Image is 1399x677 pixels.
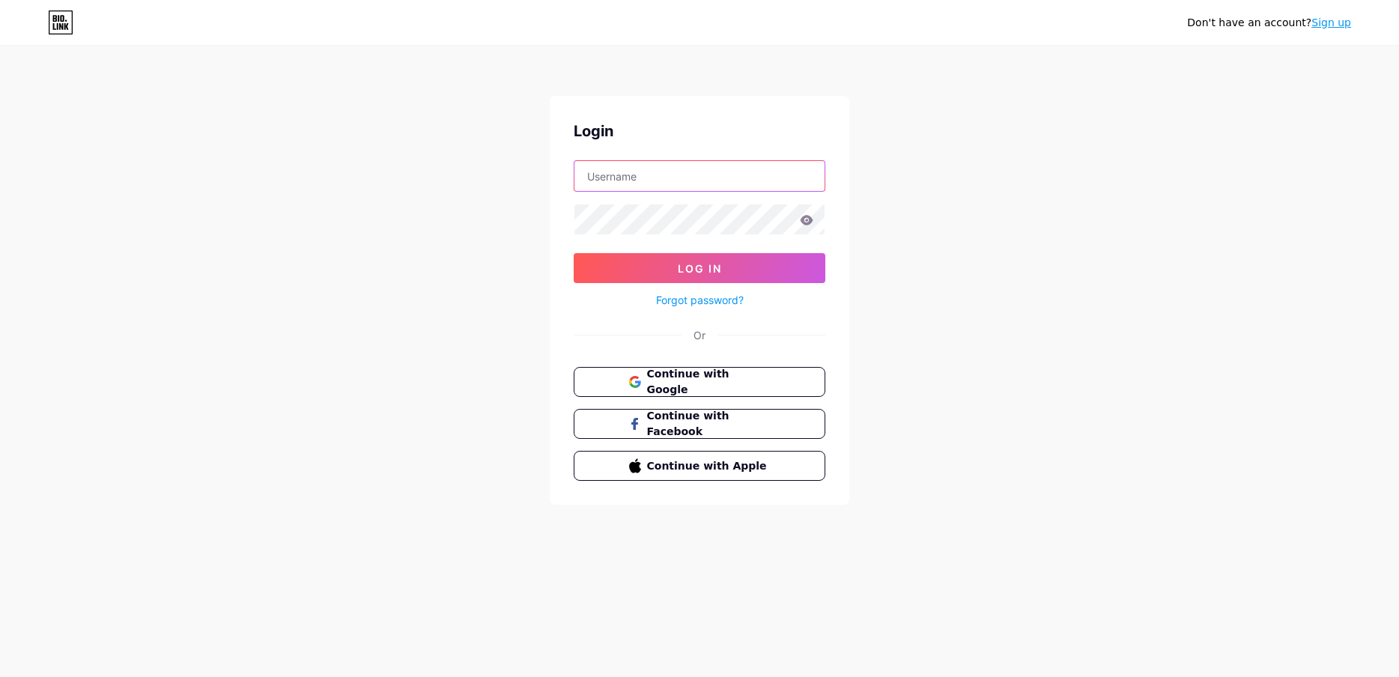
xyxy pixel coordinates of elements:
[647,366,771,398] span: Continue with Google
[656,292,744,308] a: Forgot password?
[1311,16,1351,28] a: Sign up
[574,253,825,283] button: Log In
[1187,15,1351,31] div: Don't have an account?
[574,451,825,481] button: Continue with Apple
[678,262,722,275] span: Log In
[574,120,825,142] div: Login
[574,161,825,191] input: Username
[694,327,705,343] div: Or
[647,408,771,440] span: Continue with Facebook
[574,409,825,439] button: Continue with Facebook
[647,458,771,474] span: Continue with Apple
[574,367,825,397] button: Continue with Google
